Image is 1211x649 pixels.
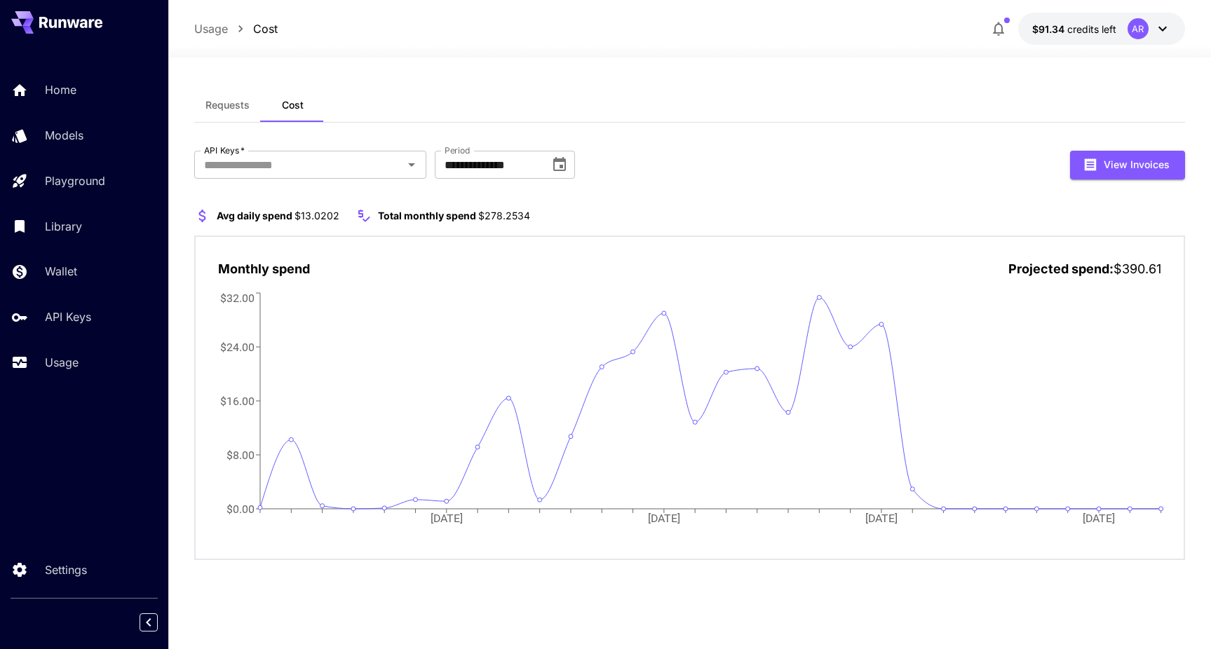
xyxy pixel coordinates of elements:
[253,20,278,37] a: Cost
[218,259,310,278] p: Monthly spend
[217,210,292,221] span: Avg daily spend
[1067,23,1116,35] span: credits left
[445,144,471,156] label: Period
[1032,23,1067,35] span: $91.34
[1114,261,1161,276] span: $390.61
[220,291,255,304] tspan: $32.00
[478,210,530,221] span: $278.2534
[45,127,83,144] p: Models
[226,502,255,515] tspan: $0.00
[45,308,91,325] p: API Keys
[282,99,304,111] span: Cost
[45,218,82,235] p: Library
[226,448,255,461] tspan: $8.00
[1070,157,1185,170] a: View Invoices
[1018,13,1185,45] button: $91.33542AR
[140,613,158,631] button: Collapse sidebar
[45,561,87,578] p: Settings
[1070,151,1185,179] button: View Invoices
[431,512,463,525] tspan: [DATE]
[378,210,476,221] span: Total monthly spend
[402,155,421,175] button: Open
[1032,22,1116,36] div: $91.33542
[45,81,76,98] p: Home
[865,512,898,525] tspan: [DATE]
[220,394,255,407] tspan: $16.00
[194,20,278,37] nav: breadcrumb
[1008,261,1114,276] span: Projected spend:
[205,99,250,111] span: Requests
[1083,512,1115,525] tspan: [DATE]
[1128,18,1149,39] div: AR
[220,340,255,353] tspan: $24.00
[546,151,574,179] button: Choose date, selected date is Sep 1, 2025
[648,512,680,525] tspan: [DATE]
[204,144,245,156] label: API Keys
[150,610,168,635] div: Collapse sidebar
[45,263,77,280] p: Wallet
[194,20,228,37] a: Usage
[45,354,79,371] p: Usage
[45,172,105,189] p: Playground
[295,210,339,221] span: $13.0202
